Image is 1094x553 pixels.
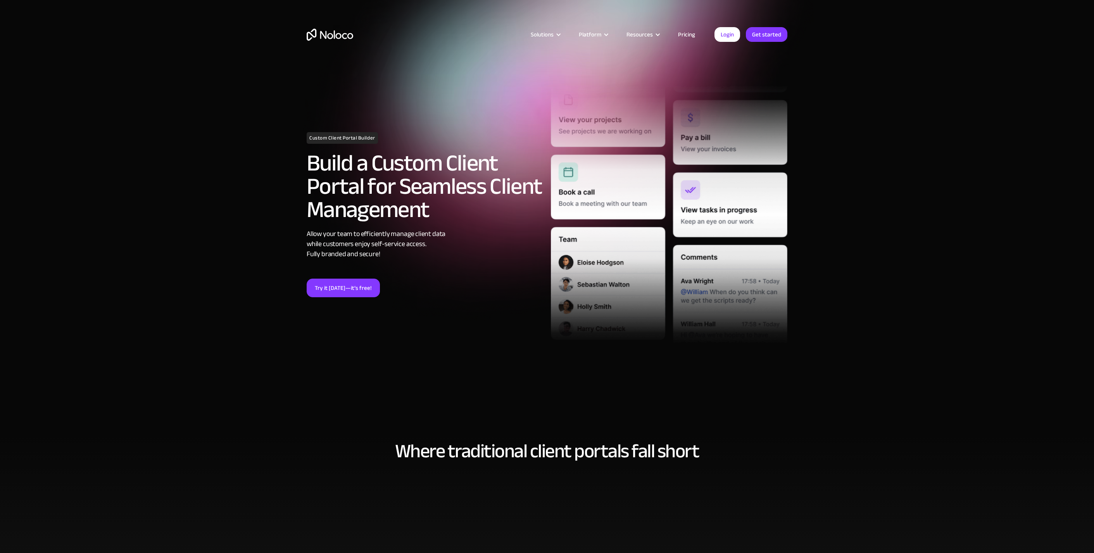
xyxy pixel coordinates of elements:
div: Resources [626,29,653,40]
h2: Where traditional client portals fall short [307,441,787,462]
div: Solutions [531,29,554,40]
h1: Custom Client Portal Builder [307,132,378,144]
div: Resources [617,29,668,40]
a: Try it [DATE]—it’s free! [307,279,380,297]
div: Allow your team to efficiently manage client data while customers enjoy self-service access. Full... [307,229,543,259]
h2: Build a Custom Client Portal for Seamless Client Management [307,152,543,221]
div: Solutions [521,29,569,40]
div: Platform [579,29,601,40]
div: Platform [569,29,617,40]
a: Pricing [668,29,705,40]
a: Get started [746,27,787,42]
a: home [307,29,353,41]
a: Login [714,27,740,42]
